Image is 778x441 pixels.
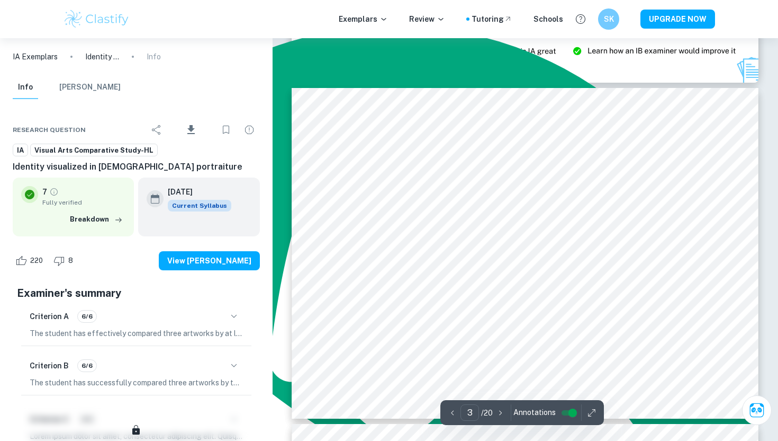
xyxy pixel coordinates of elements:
[239,119,260,140] div: Report issue
[49,187,59,197] a: Grade fully verified
[169,116,213,144] div: Download
[30,360,69,372] h6: Criterion B
[572,10,590,28] button: Help and Feedback
[62,255,79,266] span: 8
[13,145,28,156] span: IA
[159,251,260,270] button: View [PERSON_NAME]
[78,312,96,321] span: 6/6
[63,8,130,30] img: Clastify logo
[168,200,231,211] span: Current Syllabus
[640,10,715,29] button: UPGRADE NOW
[13,161,260,173] h6: Identity visualized in [DEMOGRAPHIC_DATA] portraiture
[31,145,157,156] span: Visual Arts Comparative Study-HL
[472,13,512,25] a: Tutoring
[339,13,388,25] p: Exemplars
[13,51,58,63] a: IA Exemplars
[59,76,121,99] button: [PERSON_NAME]
[30,311,69,322] h6: Criterion A
[147,51,161,63] p: Info
[13,76,38,99] button: Info
[13,252,49,269] div: Like
[168,200,231,211] div: This exemplar is based on the current syllabus. Feel free to refer to it for inspiration/ideas wh...
[51,252,79,269] div: Dislike
[603,13,615,25] h6: SK
[17,285,256,301] h5: Examiner's summary
[42,198,125,207] span: Fully verified
[78,361,96,371] span: 6/6
[67,211,125,227] button: Breakdown
[30,144,158,157] a: Visual Arts Comparative Study-HL
[13,144,28,157] a: IA
[533,13,563,25] a: Schools
[742,395,772,425] button: Ask Clai
[30,377,243,389] p: The student has successfully compared three artworks by two different artists, meeting the requir...
[146,119,167,140] div: Share
[24,255,49,266] span: 220
[598,8,619,30] button: SK
[13,125,86,135] span: Research question
[409,13,445,25] p: Review
[85,51,119,63] p: Identity visualized in [DEMOGRAPHIC_DATA] portraiture
[42,186,47,198] p: 7
[168,186,223,198] h6: [DATE]
[513,407,556,418] span: Annotations
[30,328,243,339] p: The student has effectively compared three artworks by at least two different artists, fulfilling...
[481,407,493,419] p: / 20
[215,119,237,140] div: Bookmark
